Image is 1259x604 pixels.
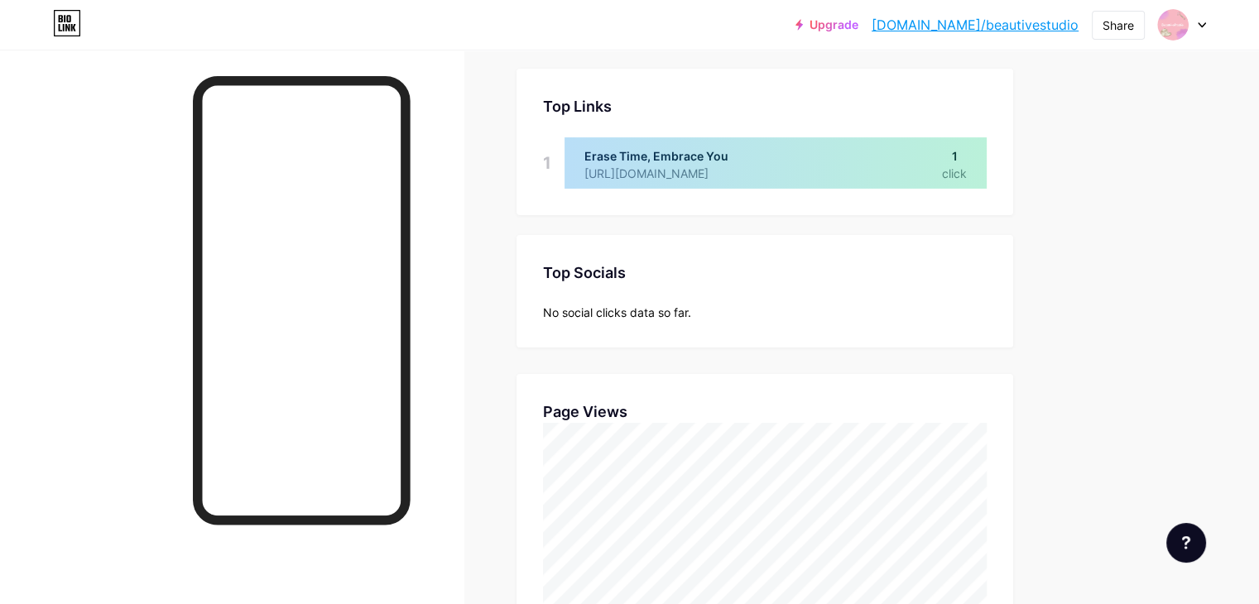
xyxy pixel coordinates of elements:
a: [DOMAIN_NAME]/beautivestudio [872,15,1079,35]
img: Naruto Nikolov [1157,9,1189,41]
div: No social clicks data so far. [543,304,987,321]
div: Share [1103,17,1134,34]
div: 1 [543,137,551,189]
div: Top Links [543,95,987,117]
div: Top Socials [543,261,987,284]
a: Upgrade [795,18,858,31]
div: Page Views [543,400,987,423]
